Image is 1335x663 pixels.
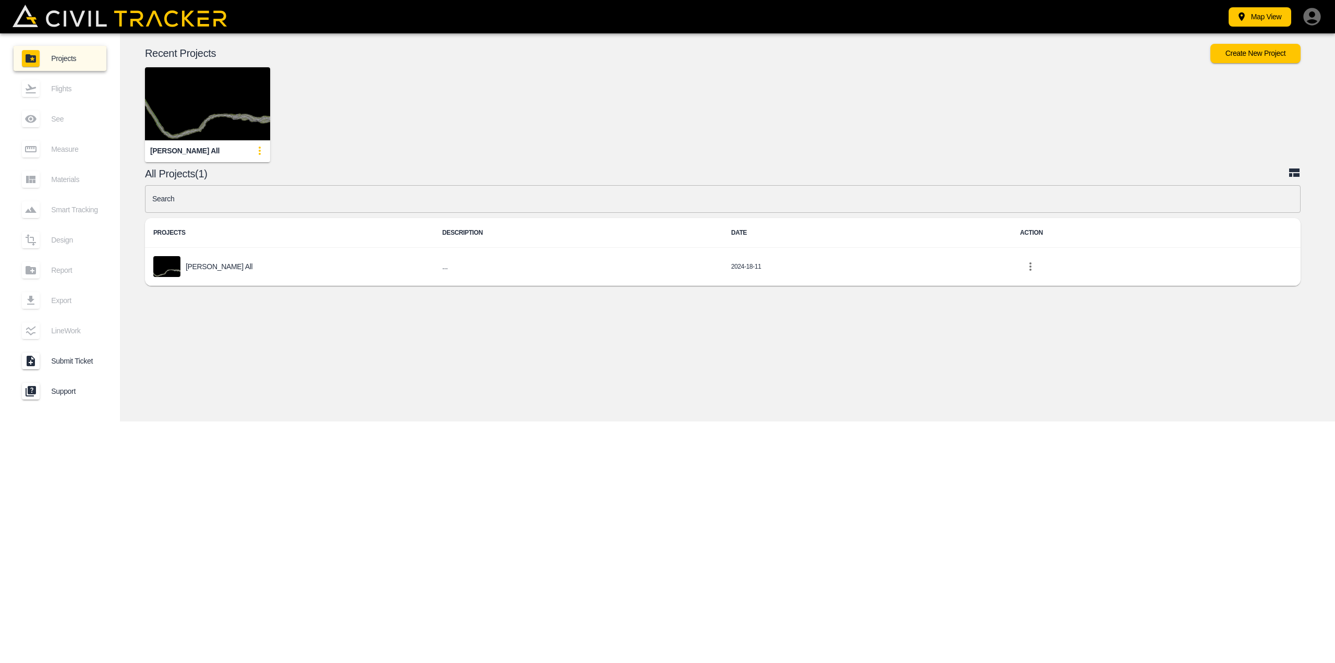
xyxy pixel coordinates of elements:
[14,46,106,71] a: Projects
[1012,218,1301,248] th: ACTION
[14,348,106,373] a: Submit Ticket
[723,248,1012,286] td: 2024-18-11
[1210,44,1301,63] button: Create New Project
[14,379,106,404] a: Support
[150,146,220,156] div: [PERSON_NAME] all
[723,218,1012,248] th: DATE
[51,357,98,365] span: Submit Ticket
[434,218,723,248] th: DESCRIPTION
[13,5,227,27] img: Civil Tracker
[145,218,434,248] th: PROJECTS
[145,67,270,140] img: Vedder all
[249,140,270,161] button: update-card-details
[145,49,1210,57] p: Recent Projects
[51,387,98,395] span: Support
[442,260,714,273] h6: ...
[145,218,1301,286] table: project-list-table
[186,262,252,271] p: [PERSON_NAME] all
[153,256,180,277] img: project-image
[1229,7,1291,27] button: Map View
[51,54,98,63] span: Projects
[145,170,1288,178] p: All Projects(1)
